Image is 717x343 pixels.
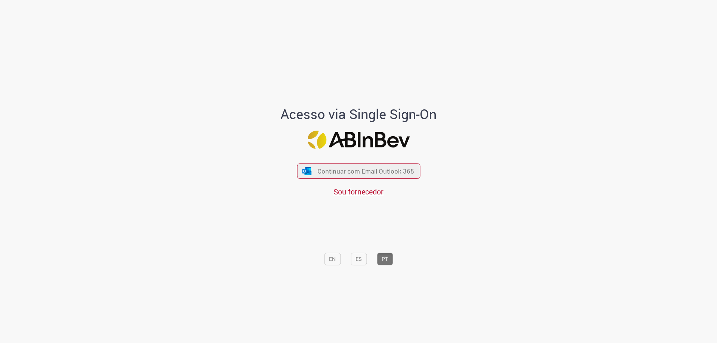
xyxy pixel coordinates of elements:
button: ícone Azure/Microsoft 360 Continuar com Email Outlook 365 [297,163,420,179]
a: Sou fornecedor [333,187,384,197]
button: PT [377,253,393,265]
span: Continuar com Email Outlook 365 [317,167,414,175]
h1: Acesso via Single Sign-On [255,107,462,122]
button: EN [324,253,341,265]
button: ES [351,253,367,265]
img: ícone Azure/Microsoft 360 [302,167,312,175]
img: Logo ABInBev [307,131,410,149]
